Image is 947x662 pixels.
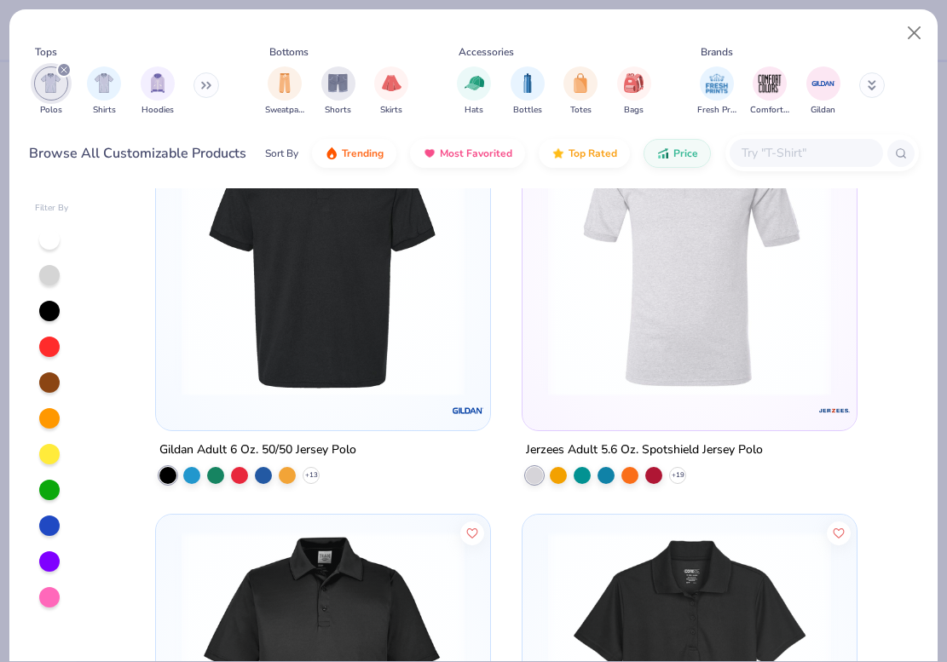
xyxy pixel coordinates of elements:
button: Price [644,139,711,168]
div: Filter By [35,202,69,215]
img: Comfort Colors Image [757,71,782,96]
div: filter for Gildan [806,66,840,117]
button: filter button [321,66,355,117]
span: Skirts [380,104,402,117]
div: filter for Skirts [374,66,408,117]
div: Jerzees Adult 5.6 Oz. Spotshield Jersey Polo [526,440,763,461]
div: Brands [701,44,733,60]
img: Totes Image [571,73,590,93]
span: Bottles [513,104,542,117]
img: Shorts Image [328,73,348,93]
img: 58f3562e-1865-49f9-a059-47c567f7ec2e [173,113,473,396]
div: filter for Shorts [321,66,355,117]
button: Top Rated [539,139,630,168]
img: Bottles Image [518,73,537,93]
input: Try "T-Shirt" [740,143,871,163]
span: Hats [465,104,483,117]
span: Polos [40,104,62,117]
div: Gildan Adult 6 Oz. 50/50 Jersey Polo [159,440,356,461]
span: Fresh Prints [697,104,736,117]
button: filter button [617,66,651,117]
div: Tops [35,44,57,60]
img: Jerzees logo [817,394,852,428]
button: Like [460,521,484,544]
button: filter button [750,66,789,117]
span: + 13 [305,470,318,481]
button: filter button [87,66,121,117]
img: trending.gif [325,147,338,160]
img: most_fav.gif [423,147,436,160]
span: Trending [342,147,384,160]
div: filter for Fresh Prints [697,66,736,117]
span: Gildan [811,104,835,117]
span: Top Rated [569,147,617,160]
div: filter for Shirts [87,66,121,117]
span: Sweatpants [265,104,304,117]
div: Bottoms [269,44,309,60]
span: Most Favorited [440,147,512,160]
span: Shirts [93,104,116,117]
img: Hats Image [465,73,484,93]
button: filter button [34,66,68,117]
button: Like [827,521,851,544]
img: Polos Image [41,73,61,93]
div: filter for Bags [617,66,651,117]
button: filter button [806,66,840,117]
button: filter button [697,66,736,117]
span: Bags [624,104,644,117]
button: filter button [511,66,545,117]
span: + 19 [672,470,684,481]
button: filter button [265,66,304,117]
span: Hoodies [141,104,174,117]
div: filter for Sweatpants [265,66,304,117]
button: Trending [312,139,396,168]
button: filter button [563,66,598,117]
div: Browse All Customizable Products [29,143,246,164]
button: filter button [457,66,491,117]
img: Skirts Image [382,73,401,93]
span: Shorts [325,104,351,117]
img: Bags Image [624,73,643,93]
span: Totes [570,104,592,117]
img: 887ec41e-5a07-4b1b-a874-1a2274378c51 [540,113,840,396]
div: filter for Polos [34,66,68,117]
span: Comfort Colors [750,104,789,117]
button: Close [898,17,931,49]
img: TopRated.gif [551,147,565,160]
div: filter for Hats [457,66,491,117]
div: filter for Bottles [511,66,545,117]
img: Gildan logo [451,394,485,428]
img: Shirts Image [95,73,114,93]
div: Sort By [265,146,298,161]
img: Fresh Prints Image [704,71,730,96]
img: Sweatpants Image [275,73,294,93]
button: Most Favorited [410,139,525,168]
button: filter button [141,66,175,117]
div: filter for Totes [563,66,598,117]
span: Price [673,147,698,160]
button: filter button [374,66,408,117]
div: filter for Comfort Colors [750,66,789,117]
img: Gildan Image [811,71,836,96]
div: filter for Hoodies [141,66,175,117]
img: Hoodies Image [148,73,167,93]
div: Accessories [459,44,514,60]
